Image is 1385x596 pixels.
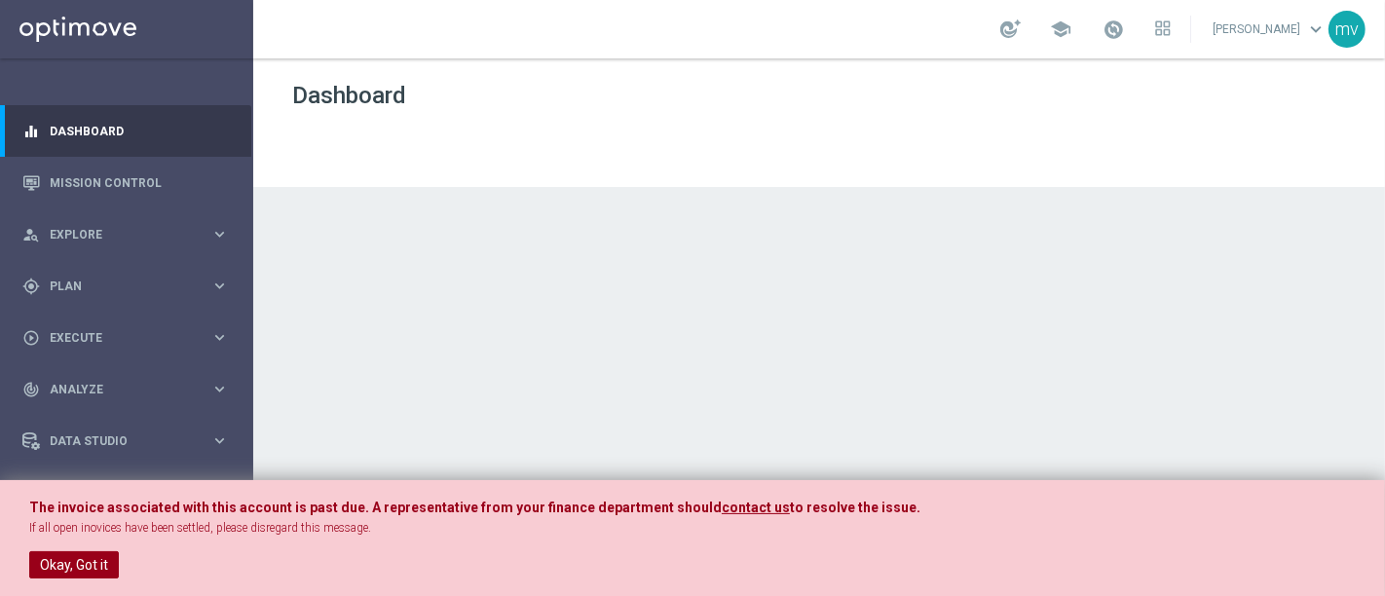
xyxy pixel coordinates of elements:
[22,466,229,518] div: Optibot
[22,381,210,398] div: Analyze
[22,381,40,398] i: track_changes
[1211,15,1329,44] a: [PERSON_NAME]keyboard_arrow_down
[210,277,229,295] i: keyboard_arrow_right
[21,227,230,242] button: person_search Explore keyboard_arrow_right
[1329,11,1366,48] div: mv
[722,500,790,516] a: contact us
[21,279,230,294] button: gps_fixed Plan keyboard_arrow_right
[21,433,230,449] button: Data Studio keyboard_arrow_right
[50,384,210,395] span: Analyze
[22,226,40,243] i: person_search
[29,551,119,578] button: Okay, Got it
[50,466,204,518] a: Optibot
[1305,19,1327,40] span: keyboard_arrow_down
[21,175,230,191] button: Mission Control
[50,157,229,208] a: Mission Control
[22,226,210,243] div: Explore
[210,431,229,450] i: keyboard_arrow_right
[29,500,722,515] span: The invoice associated with this account is past due. A representative from your finance departme...
[22,329,210,347] div: Execute
[21,382,230,397] button: track_changes Analyze keyboard_arrow_right
[50,435,210,447] span: Data Studio
[50,229,210,241] span: Explore
[29,520,1356,537] p: If all open inovices have been settled, please disregard this message.
[1050,19,1071,40] span: school
[790,500,920,515] span: to resolve the issue.
[50,280,210,292] span: Plan
[21,124,230,139] button: equalizer Dashboard
[22,105,229,157] div: Dashboard
[210,380,229,398] i: keyboard_arrow_right
[22,157,229,208] div: Mission Control
[210,328,229,347] i: keyboard_arrow_right
[22,123,40,140] i: equalizer
[210,225,229,243] i: keyboard_arrow_right
[22,278,210,295] div: Plan
[50,332,210,344] span: Execute
[22,432,210,450] div: Data Studio
[21,330,230,346] button: play_circle_outline Execute keyboard_arrow_right
[22,329,40,347] i: play_circle_outline
[50,105,229,157] a: Dashboard
[22,278,40,295] i: gps_fixed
